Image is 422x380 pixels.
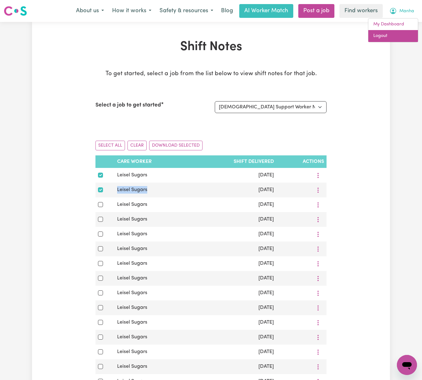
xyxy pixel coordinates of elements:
td: [DATE] [190,345,276,359]
span: Leisel Sugars [117,335,147,340]
a: Post a job [298,4,334,18]
td: [DATE] [190,212,276,227]
button: More options [312,259,324,268]
span: Manha [399,8,414,15]
div: My Account [368,18,418,42]
th: Shift delivered [190,155,276,168]
button: Safety & resources [155,4,217,18]
button: Clear [127,141,147,150]
span: Care Worker [117,159,152,164]
button: Download Selected [149,141,203,150]
span: Leisel Sugars [117,261,147,266]
button: More options [312,332,324,342]
p: To get started, select a job from the list below to view shift notes for that job. [95,70,327,79]
button: More options [312,273,324,283]
button: More options [312,200,324,210]
button: More options [312,347,324,357]
span: Leisel Sugars [117,217,147,222]
td: [DATE] [190,168,276,183]
button: More options [312,170,324,180]
td: [DATE] [190,227,276,242]
span: Leisel Sugars [117,187,147,192]
button: More options [312,318,324,327]
td: [DATE] [190,183,276,197]
span: Leisel Sugars [117,232,147,237]
button: More options [312,303,324,313]
a: Logout [368,30,418,42]
a: AI Worker Match [239,4,293,18]
button: How it works [108,4,155,18]
span: Leisel Sugars [117,202,147,207]
td: [DATE] [190,359,276,374]
img: Careseekers logo [4,5,27,17]
span: Leisel Sugars [117,173,147,178]
button: More options [312,288,324,298]
td: [DATE] [190,271,276,286]
a: Find workers [339,4,383,18]
button: Select All [95,141,125,150]
th: Actions [276,155,327,168]
button: My Account [385,4,418,18]
label: Select a job to get started [95,101,161,109]
h1: Shift Notes [95,39,327,55]
td: [DATE] [190,300,276,315]
button: More options [312,215,324,224]
button: More options [312,185,324,195]
td: [DATE] [190,330,276,345]
a: My Dashboard [368,18,418,30]
span: Leisel Sugars [117,364,147,369]
button: More options [312,244,324,254]
td: [DATE] [190,315,276,330]
span: Leisel Sugars [117,349,147,354]
button: More options [312,229,324,239]
a: Careseekers logo [4,4,27,18]
iframe: Button to launch messaging window [397,355,417,375]
button: More options [312,362,324,372]
button: About us [72,4,108,18]
td: [DATE] [190,242,276,256]
a: Blog [217,4,237,18]
td: [DATE] [190,256,276,271]
span: Leisel Sugars [117,246,147,251]
span: Leisel Sugars [117,276,147,281]
span: Leisel Sugars [117,290,147,295]
td: [DATE] [190,197,276,212]
span: Leisel Sugars [117,305,147,310]
td: [DATE] [190,286,276,300]
span: Leisel Sugars [117,320,147,325]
